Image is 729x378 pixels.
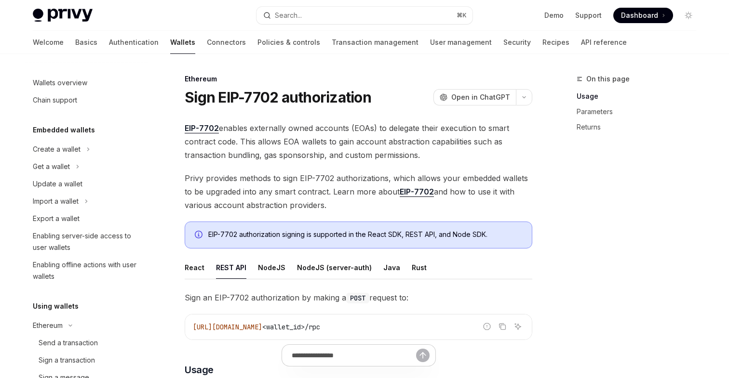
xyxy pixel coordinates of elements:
[25,352,148,369] a: Sign a transaction
[33,31,64,54] a: Welcome
[25,175,148,193] a: Update a wallet
[33,320,63,331] div: Ethereum
[503,31,531,54] a: Security
[542,31,569,54] a: Recipes
[297,256,372,279] div: NodeJS (server-auth)
[581,31,627,54] a: API reference
[33,161,70,172] div: Get a wallet
[613,8,673,23] a: Dashboard
[208,230,522,240] div: EIP-7702 authorization signing is supported in the React SDK, REST API, and Node SDK.
[257,31,320,54] a: Policies & controls
[346,293,369,303] code: POST
[185,89,371,106] h1: Sign EIP-7702 authorization
[39,337,98,349] div: Send a transaction
[433,89,516,105] button: Open in ChatGPT
[33,259,143,282] div: Enabling offline actions with user wallets
[216,256,246,279] div: REST API
[33,9,93,22] img: light logo
[400,187,434,197] a: EIP-7702
[275,10,302,21] div: Search...
[25,317,148,334] button: Toggle Ethereum section
[109,31,159,54] a: Authentication
[416,349,430,362] button: Send message
[25,141,148,158] button: Toggle Create a wallet section
[262,323,320,331] span: <wallet_id>/rpc
[33,94,77,106] div: Chain support
[481,320,493,333] button: Report incorrect code
[496,320,509,333] button: Copy the contents from the code block
[33,196,79,207] div: Import a wallet
[430,31,492,54] a: User management
[25,227,148,256] a: Enabling server-side access to user wallets
[457,12,467,19] span: ⌘ K
[451,92,510,102] span: Open in ChatGPT
[170,31,195,54] a: Wallets
[577,104,704,119] a: Parameters
[412,256,427,279] div: Rust
[39,354,95,366] div: Sign a transaction
[258,256,285,279] div: NodeJS
[185,121,532,162] span: enables externally owned accounts (EOAs) to delegate their execution to smart contract code. This...
[292,345,416,366] input: Ask a question...
[25,256,148,285] a: Enabling offline actions with user wallets
[185,171,532,212] span: Privy provides methods to sign EIP-7702 authorizations, which allows your embedded wallets to be ...
[33,124,95,136] h5: Embedded wallets
[332,31,418,54] a: Transaction management
[577,119,704,135] a: Returns
[575,11,602,20] a: Support
[195,231,204,240] svg: Info
[25,210,148,227] a: Export a wallet
[33,178,82,190] div: Update a wallet
[33,143,81,155] div: Create a wallet
[185,256,204,279] div: React
[185,123,219,133] a: EIP-7702
[681,8,696,23] button: Toggle dark mode
[544,11,564,20] a: Demo
[256,7,472,24] button: Open search
[586,73,630,85] span: On this page
[33,213,80,224] div: Export a wallet
[25,158,148,175] button: Toggle Get a wallet section
[577,89,704,104] a: Usage
[207,31,246,54] a: Connectors
[193,323,262,331] span: [URL][DOMAIN_NAME]
[33,300,79,312] h5: Using wallets
[185,291,532,304] span: Sign an EIP-7702 authorization by making a request to:
[25,91,148,109] a: Chain support
[33,230,143,253] div: Enabling server-side access to user wallets
[383,256,400,279] div: Java
[512,320,524,333] button: Ask AI
[25,334,148,352] a: Send a transaction
[25,193,148,210] button: Toggle Import a wallet section
[621,11,658,20] span: Dashboard
[75,31,97,54] a: Basics
[185,74,532,84] div: Ethereum
[25,74,148,91] a: Wallets overview
[33,77,87,89] div: Wallets overview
